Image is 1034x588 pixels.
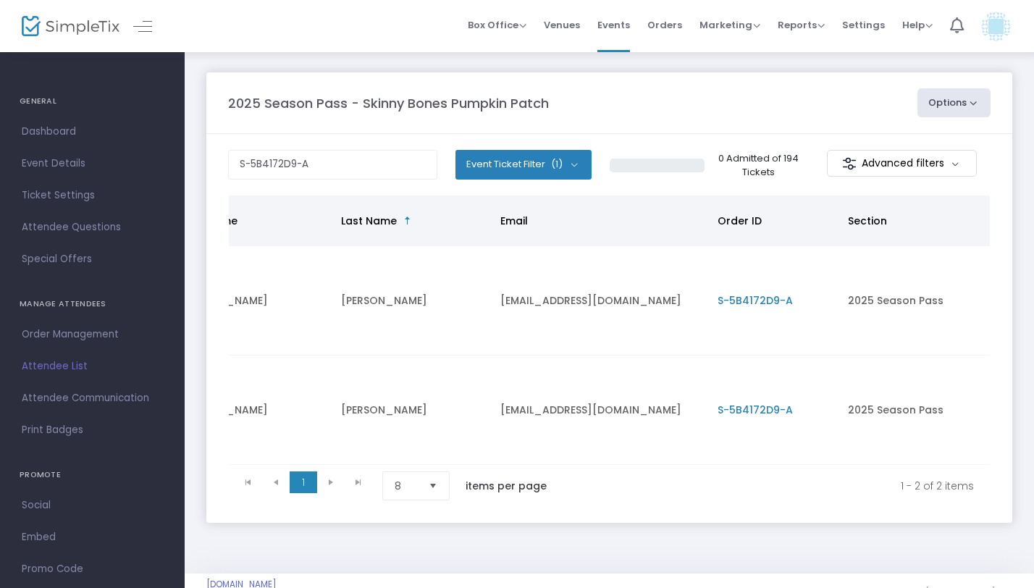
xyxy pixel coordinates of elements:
m-button: Advanced filters [827,150,977,177]
span: Attendee Questions [22,218,163,237]
span: Sortable [402,215,413,227]
span: Marketing [699,18,760,32]
h4: GENERAL [20,87,165,116]
span: S-5B4172D9-A [718,403,793,417]
div: Data table [229,196,990,465]
p: 0 Admitted of 194 Tickets [710,151,807,180]
input: Search by name, order number, email, ip address [228,150,437,180]
span: Section [848,214,887,228]
td: 2025 Season Pass [839,246,999,356]
td: 2025 Season Pass [839,356,999,465]
button: Select [423,472,443,500]
span: 8 [395,479,417,493]
span: S-5B4172D9-A [718,293,793,308]
span: Event Details [22,154,163,173]
span: Orders [647,7,682,43]
h4: MANAGE ATTENDEES [20,290,165,319]
kendo-pager-info: 1 - 2 of 2 items [577,471,974,500]
td: [PERSON_NAME] [332,246,492,356]
span: Last Name [341,214,397,228]
span: Promo Code [22,560,163,579]
td: [PERSON_NAME] [173,246,332,356]
td: [PERSON_NAME] [332,356,492,465]
span: Page 1 [290,471,317,493]
h4: PROMOTE [20,461,165,490]
span: Embed [22,528,163,547]
span: Social [22,496,163,515]
label: items per page [466,479,547,493]
button: Event Ticket Filter(1) [455,150,592,179]
span: Print Badges [22,421,163,440]
span: Attendee List [22,357,163,376]
span: Box Office [468,18,526,32]
span: Special Offers [22,250,163,269]
td: [EMAIL_ADDRESS][DOMAIN_NAME] [492,246,709,356]
span: (1) [551,159,563,170]
span: Order ID [718,214,762,228]
span: Attendee Communication [22,389,163,408]
m-panel-title: 2025 Season Pass - Skinny Bones Pumpkin Patch [228,93,549,113]
span: Dashboard [22,122,163,141]
span: Help [902,18,933,32]
span: Email [500,214,528,228]
span: Events [597,7,630,43]
button: Options [917,88,991,117]
td: [PERSON_NAME] [173,356,332,465]
span: Settings [842,7,885,43]
img: filter [842,156,857,171]
span: Ticket Settings [22,186,163,205]
td: [EMAIL_ADDRESS][DOMAIN_NAME] [492,356,709,465]
span: Order Management [22,325,163,344]
span: Venues [544,7,580,43]
span: Reports [778,18,825,32]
